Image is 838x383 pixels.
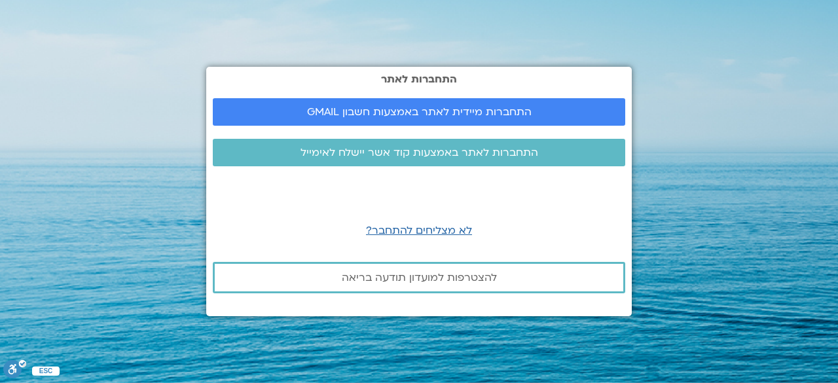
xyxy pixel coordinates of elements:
span: להצטרפות למועדון תודעה בריאה [342,272,497,283]
a: התחברות מיידית לאתר באמצעות חשבון GMAIL [213,98,625,126]
a: התחברות לאתר באמצעות קוד אשר יישלח לאימייל [213,139,625,166]
span: התחברות מיידית לאתר באמצעות חשבון GMAIL [307,106,532,118]
a: לא מצליחים להתחבר? [366,223,472,238]
span: התחברות לאתר באמצעות קוד אשר יישלח לאימייל [301,147,538,158]
a: להצטרפות למועדון תודעה בריאה [213,262,625,293]
h2: התחברות לאתר [213,73,625,85]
